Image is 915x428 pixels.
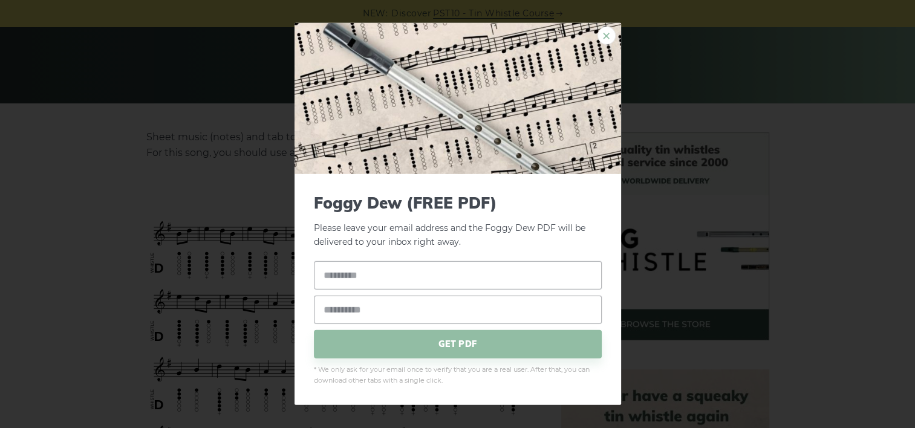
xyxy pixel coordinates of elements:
span: * We only ask for your email once to verify that you are a real user. After that, you can downloa... [314,364,602,386]
img: Tin Whistle Tab Preview [295,23,621,174]
p: Please leave your email address and the Foggy Dew PDF will be delivered to your inbox right away. [314,193,602,249]
a: × [598,27,616,45]
span: Foggy Dew (FREE PDF) [314,193,602,212]
span: GET PDF [314,329,602,358]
